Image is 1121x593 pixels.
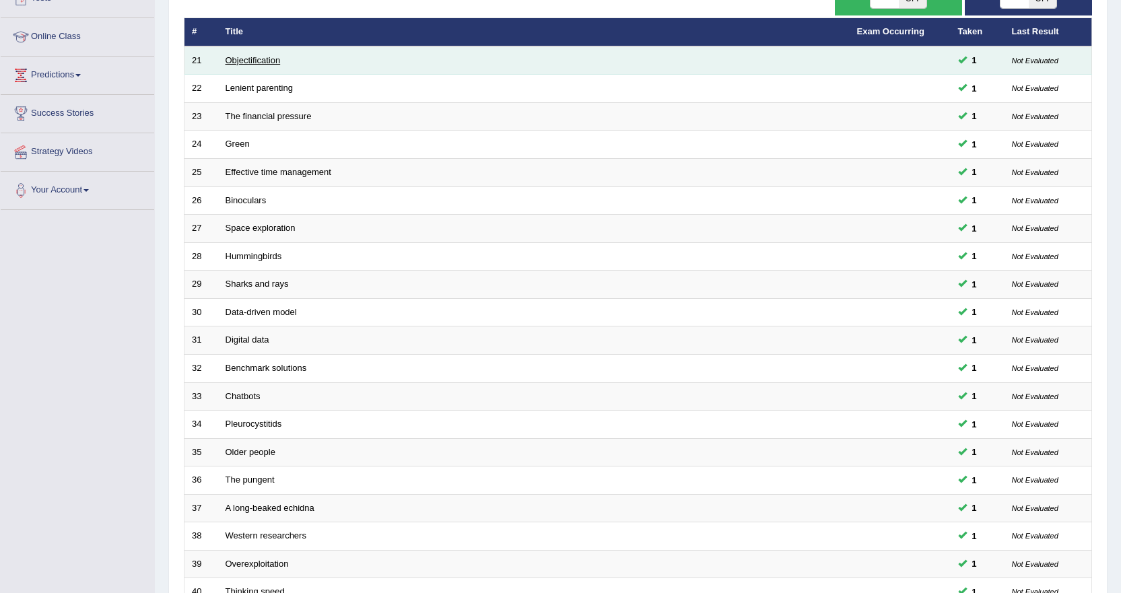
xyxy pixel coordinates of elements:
span: You can still take this question [967,333,982,347]
small: Not Evaluated [1012,532,1058,540]
a: Exam Occurring [857,26,924,36]
a: Hummingbirds [226,251,282,261]
span: You can still take this question [967,389,982,403]
a: Chatbots [226,391,261,401]
span: You can still take this question [967,137,982,151]
td: 33 [184,382,218,411]
span: You can still take this question [967,445,982,459]
small: Not Evaluated [1012,140,1058,148]
small: Not Evaluated [1012,560,1058,568]
th: Taken [951,18,1005,46]
span: You can still take this question [967,193,982,207]
td: 31 [184,326,218,355]
a: Older people [226,447,275,457]
span: You can still take this question [967,557,982,571]
a: Western researchers [226,530,306,540]
td: 28 [184,242,218,271]
td: 26 [184,186,218,215]
small: Not Evaluated [1012,364,1058,372]
a: Strategy Videos [1,133,154,167]
a: The pungent [226,475,275,485]
a: Binoculars [226,195,267,205]
a: Benchmark solutions [226,363,307,373]
th: Last Result [1005,18,1092,46]
a: Green [226,139,250,149]
td: 34 [184,411,218,439]
span: You can still take this question [967,501,982,515]
td: 24 [184,131,218,159]
td: 37 [184,494,218,522]
small: Not Evaluated [1012,84,1058,92]
td: 21 [184,46,218,75]
small: Not Evaluated [1012,308,1058,316]
span: You can still take this question [967,221,982,236]
a: Overexploitation [226,559,289,569]
small: Not Evaluated [1012,252,1058,260]
span: You can still take this question [967,165,982,179]
td: 38 [184,522,218,551]
span: You can still take this question [967,249,982,263]
span: You can still take this question [967,529,982,543]
td: 27 [184,215,218,243]
small: Not Evaluated [1012,280,1058,288]
td: 32 [184,354,218,382]
td: 39 [184,550,218,578]
a: Space exploration [226,223,296,233]
small: Not Evaluated [1012,476,1058,484]
small: Not Evaluated [1012,504,1058,512]
a: Pleurocystitids [226,419,282,429]
span: You can still take this question [967,109,982,123]
small: Not Evaluated [1012,336,1058,344]
span: You can still take this question [967,81,982,96]
span: You can still take this question [967,305,982,319]
a: Lenient parenting [226,83,293,93]
a: Your Account [1,172,154,205]
small: Not Evaluated [1012,224,1058,232]
td: 23 [184,102,218,131]
span: You can still take this question [967,53,982,67]
small: Not Evaluated [1012,420,1058,428]
a: Sharks and rays [226,279,289,289]
span: You can still take this question [967,417,982,431]
td: 30 [184,298,218,326]
a: Effective time management [226,167,331,177]
a: Data-driven model [226,307,297,317]
small: Not Evaluated [1012,197,1058,205]
a: Digital data [226,335,269,345]
span: You can still take this question [967,473,982,487]
td: 29 [184,271,218,299]
span: You can still take this question [967,361,982,375]
a: Objectification [226,55,281,65]
a: A long-beaked echidna [226,503,314,513]
a: The financial pressure [226,111,312,121]
td: 25 [184,159,218,187]
a: Online Class [1,18,154,52]
a: Predictions [1,57,154,90]
td: 35 [184,438,218,466]
small: Not Evaluated [1012,112,1058,120]
small: Not Evaluated [1012,392,1058,400]
a: Success Stories [1,95,154,129]
small: Not Evaluated [1012,448,1058,456]
small: Not Evaluated [1012,57,1058,65]
td: 36 [184,466,218,495]
small: Not Evaluated [1012,168,1058,176]
td: 22 [184,75,218,103]
th: Title [218,18,850,46]
span: You can still take this question [967,277,982,291]
th: # [184,18,218,46]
